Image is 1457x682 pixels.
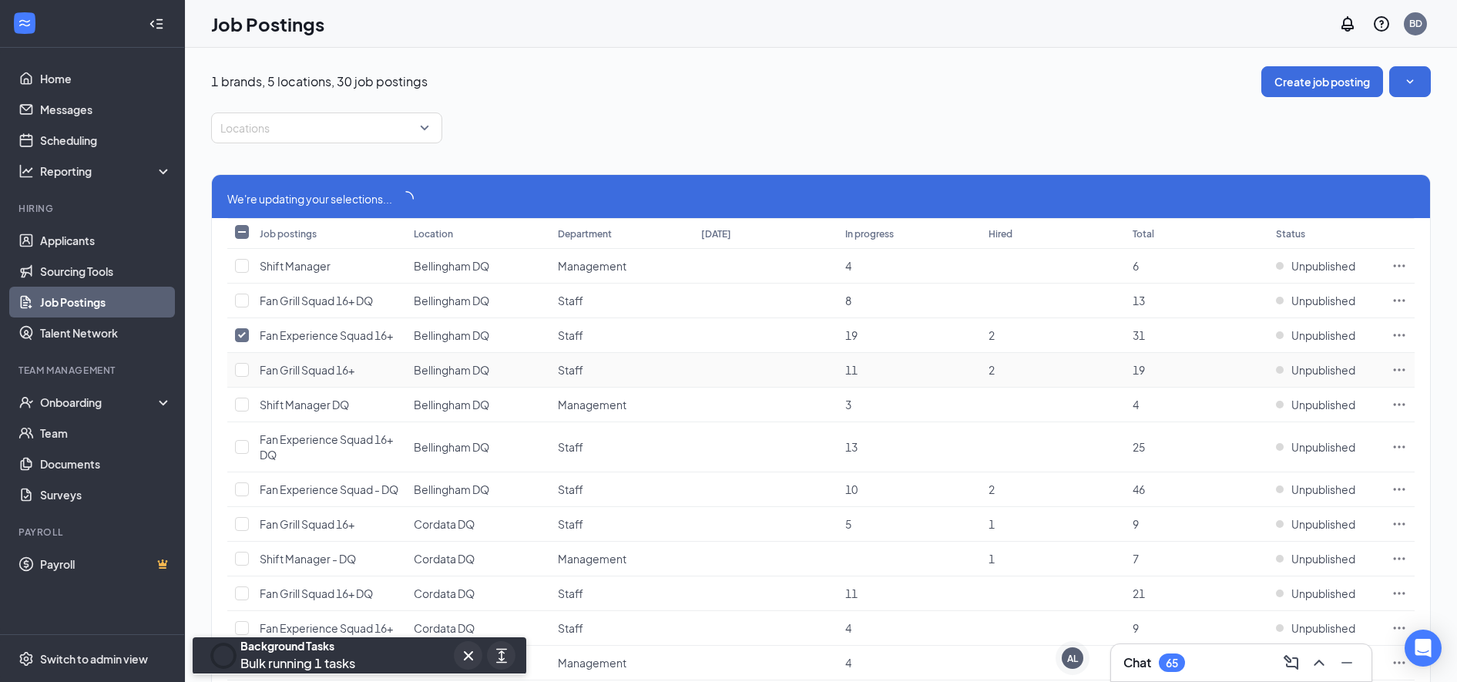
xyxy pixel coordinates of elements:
span: 46 [1133,482,1145,496]
span: Management [558,552,626,566]
p: 1 brands, 5 locations, 30 job postings [211,73,428,90]
h3: Chat [1123,654,1151,671]
a: Documents [40,449,172,479]
h1: Job Postings [211,11,324,37]
svg: Cross [459,647,478,665]
svg: ComposeMessage [1282,653,1301,672]
span: 1 [989,552,995,566]
svg: Ellipses [1392,516,1407,532]
span: Fan Grill Squad 16+ [260,363,354,377]
div: Job postings [260,227,317,240]
span: Cordata DQ [414,552,475,566]
span: Unpublished [1291,439,1355,455]
td: Bellingham DQ [406,388,550,422]
a: Home [40,63,172,94]
td: Bellingham DQ [406,284,550,318]
div: 65 [1166,657,1178,670]
div: Hiring [18,202,169,215]
td: Cordata DQ [406,507,550,542]
svg: Notifications [1338,15,1357,33]
svg: Settings [18,651,34,667]
span: Shift Manager [260,259,331,273]
span: 6 [1133,259,1139,273]
a: Messages [40,94,172,125]
svg: WorkstreamLogo [17,15,32,31]
span: Unpublished [1291,258,1355,274]
span: Unpublished [1291,482,1355,497]
span: Management [558,259,626,273]
span: Fan Grill Squad 16+ DQ [260,586,373,600]
svg: Ellipses [1392,551,1407,566]
a: Team [40,418,172,449]
td: Cordata DQ [406,576,550,611]
a: PayrollCrown [40,549,172,580]
span: We're updating your selections... [227,190,392,207]
span: 2 [989,482,995,496]
svg: ChevronUp [1310,653,1328,672]
td: Staff [550,422,694,472]
svg: Ellipses [1392,397,1407,412]
span: Fan Experience Squad 16+ [260,621,393,635]
div: Onboarding [40,395,159,410]
a: Job Postings [40,287,172,317]
svg: ArrowsExpand [492,647,511,665]
span: Cordata DQ [414,517,475,531]
svg: Ellipses [1392,482,1407,497]
svg: Ellipses [1392,586,1407,601]
span: 11 [845,363,858,377]
td: Cordata DQ [406,542,550,576]
td: Bellingham DQ [406,422,550,472]
div: Location [414,227,453,240]
td: Staff [550,353,694,388]
svg: Minimize [1338,653,1356,672]
span: Shift Manager DQ [260,398,349,412]
span: Fan Grill Squad 16+ DQ [260,294,373,307]
button: SmallChevronDown [1389,66,1431,97]
span: Fan Experience Squad 16+ [260,328,393,342]
th: Total [1125,218,1269,249]
span: 31 [1133,328,1145,342]
div: Reporting [40,163,173,179]
span: Staff [558,294,583,307]
span: Fan Experience Squad - DQ [260,482,398,496]
td: Bellingham DQ [406,472,550,507]
th: In progress [838,218,982,249]
span: 13 [845,440,858,454]
span: 2 [989,363,995,377]
td: Staff [550,318,694,353]
td: Management [550,646,694,680]
span: 3 [845,398,851,412]
button: ChevronUp [1307,650,1331,675]
span: Bellingham DQ [414,440,489,454]
div: Switch to admin view [40,651,148,667]
span: 4 [845,656,851,670]
svg: Collapse [149,16,164,32]
span: Staff [558,363,583,377]
span: Unpublished [1291,586,1355,601]
td: Staff [550,611,694,646]
span: Staff [558,517,583,531]
td: Management [550,388,694,422]
span: 2 [989,328,995,342]
span: Unpublished [1291,397,1355,412]
div: Payroll [18,526,169,539]
span: 21 [1133,586,1145,600]
div: AL [1067,652,1078,665]
div: Open Intercom Messenger [1405,630,1442,667]
svg: UserCheck [18,395,34,410]
a: Talent Network [40,317,172,348]
td: Staff [550,576,694,611]
svg: Ellipses [1392,439,1407,455]
span: 7 [1133,552,1139,566]
span: 11 [845,586,858,600]
button: Create job posting [1261,66,1383,97]
span: Fan Grill Squad 16+ [260,517,354,531]
th: [DATE] [693,218,838,249]
span: 8 [845,294,851,307]
svg: Ellipses [1392,328,1407,343]
span: Management [558,398,626,412]
span: 5 [845,517,851,531]
th: Hired [981,218,1125,249]
span: 4 [1133,398,1139,412]
span: Staff [558,482,583,496]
